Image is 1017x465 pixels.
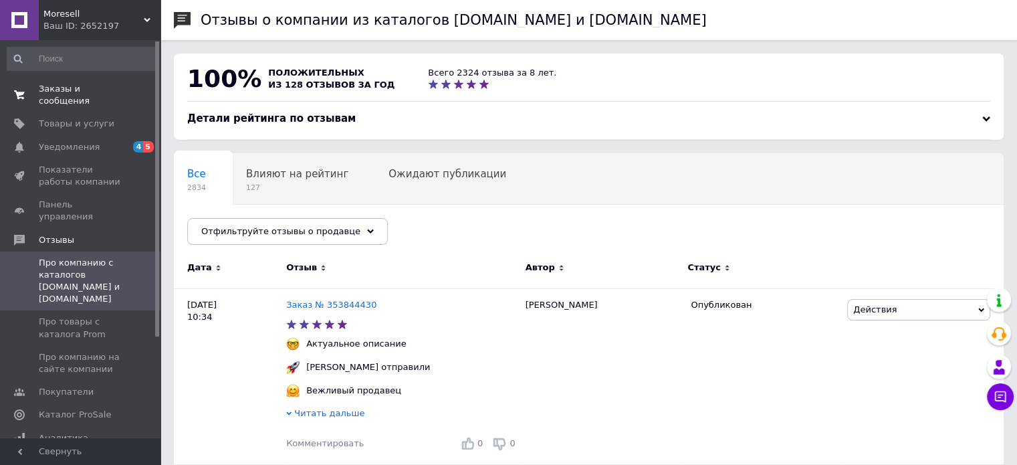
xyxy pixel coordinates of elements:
h1: Отзывы о компании из каталогов [DOMAIN_NAME] и [DOMAIN_NAME] [201,12,707,28]
div: [PERSON_NAME] [519,288,685,464]
img: :rocket: [286,361,300,374]
div: [DATE] 10:34 [174,288,286,464]
span: Ожидают публикации [388,168,506,180]
span: Отфильтруйте отзывы о продавце [201,226,360,236]
div: Опубликованы без комментария [174,205,359,256]
span: Детали рейтинга по отзывам [187,112,356,124]
div: Вежливый продавец [303,385,405,397]
button: Чат с покупателем [987,383,1014,410]
span: Товары и услуги [39,118,114,130]
span: Про компанию с каталогов [DOMAIN_NAME] и [DOMAIN_NAME] [39,257,124,306]
span: Про товары с каталога Prom [39,316,124,340]
span: Про компанию на сайте компании [39,351,124,375]
span: Комментировать [286,438,364,448]
span: 127 [246,183,348,193]
span: Опубликованы без комме... [187,219,332,231]
span: Покупатели [39,386,94,398]
span: 4 [133,141,144,153]
span: 0 [510,438,515,448]
span: Отзыв [286,262,317,274]
span: Автор [526,262,555,274]
div: Детали рейтинга по отзывам [187,112,990,126]
span: Каталог ProSale [39,409,111,421]
span: 2834 [187,183,206,193]
span: 5 [143,141,154,153]
div: Актуальное описание [303,338,410,350]
span: Влияют на рейтинг [246,168,348,180]
span: Аналитика [39,432,88,444]
input: Поиск [7,47,158,71]
a: Заказ № 353844430 [286,300,376,310]
span: 0 [477,438,483,448]
span: Заказы и сообщения [39,83,124,107]
span: Все [187,168,206,180]
span: из 128 отзывов за год [268,80,394,90]
span: Показатели работы компании [39,164,124,188]
span: Читать дальше [294,408,364,418]
span: Панель управления [39,199,124,223]
img: :hugging_face: [286,384,300,397]
span: Дата [187,262,212,274]
span: Статус [687,262,721,274]
div: Опубликован [691,299,837,311]
span: 100% [187,65,261,92]
div: Ваш ID: 2652197 [43,20,160,32]
div: Всего 2324 отзыва за 8 лет. [428,67,556,79]
div: Комментировать [286,438,364,450]
img: :nerd_face: [286,337,300,351]
span: Moresell [43,8,144,20]
div: [PERSON_NAME] отправили [303,361,433,373]
span: Действия [853,304,897,314]
span: Уведомления [39,141,100,153]
div: Читать дальше [286,407,519,423]
span: Отзывы [39,234,74,246]
span: положительных [268,68,364,78]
